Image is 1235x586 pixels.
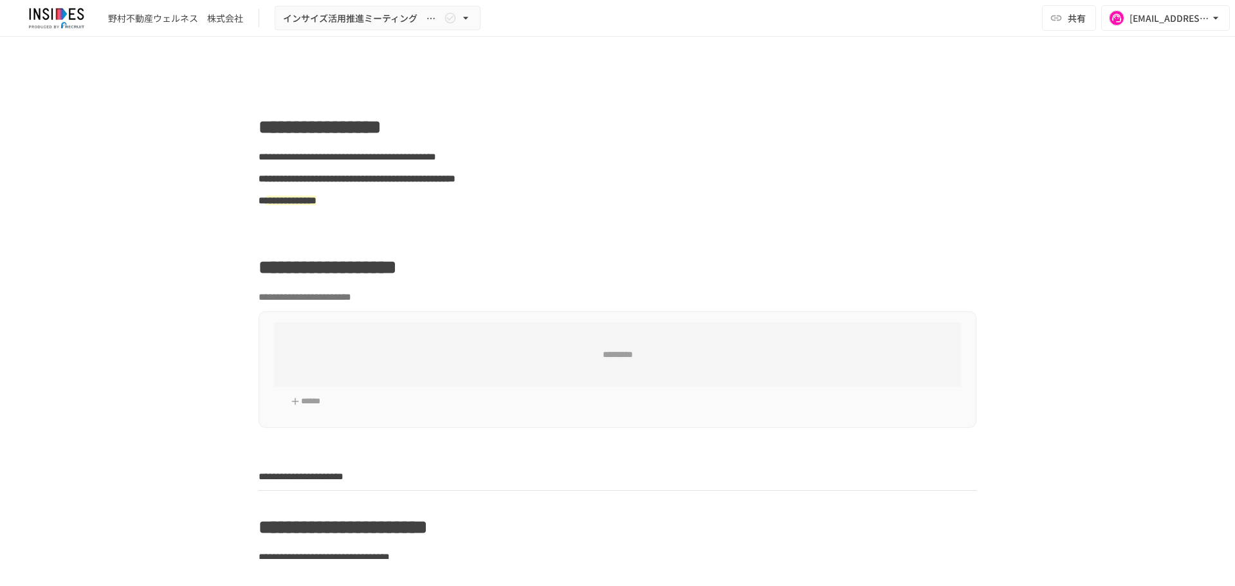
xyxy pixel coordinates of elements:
span: 共有 [1068,11,1086,25]
button: インサイズ活用推進ミーティング ～2回目～ [275,6,480,31]
button: 共有 [1042,5,1096,31]
span: インサイズ活用推進ミーティング ～2回目～ [283,10,441,26]
button: [EMAIL_ADDRESS][DOMAIN_NAME] [1101,5,1230,31]
div: [EMAIL_ADDRESS][DOMAIN_NAME] [1130,10,1209,26]
div: 野村不動産ウェルネス 株式会社 [108,12,243,25]
img: JmGSPSkPjKwBq77AtHmwC7bJguQHJlCRQfAXtnx4WuV [15,8,98,28]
